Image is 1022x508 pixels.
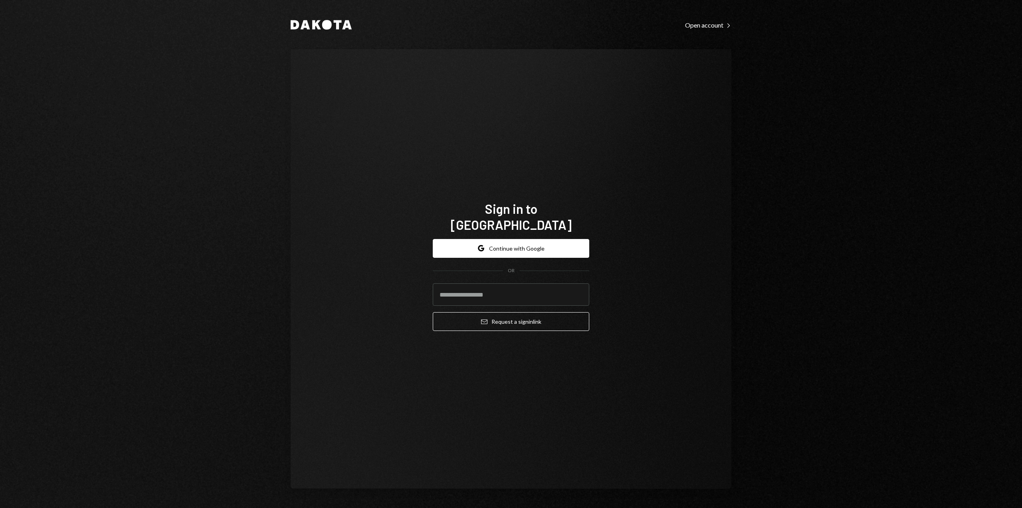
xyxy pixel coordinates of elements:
[508,267,515,274] div: OR
[433,239,589,258] button: Continue with Google
[433,312,589,331] button: Request a signinlink
[433,201,589,233] h1: Sign in to [GEOGRAPHIC_DATA]
[685,20,731,29] a: Open account
[685,21,731,29] div: Open account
